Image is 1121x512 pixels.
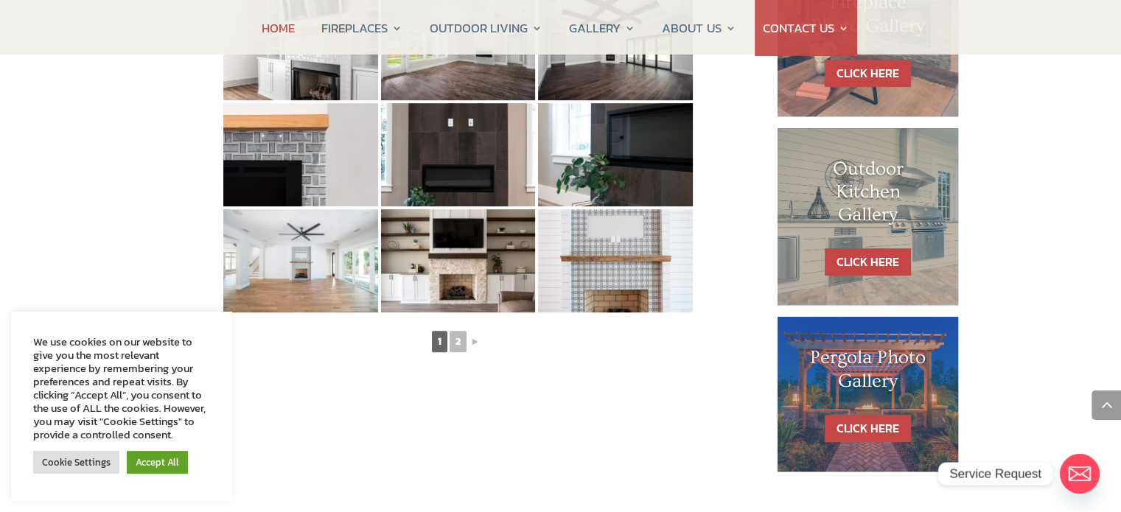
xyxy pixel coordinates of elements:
a: CLICK HERE [825,248,911,276]
a: ► [469,332,482,351]
a: Accept All [127,451,188,474]
img: 20 [381,103,536,206]
img: 19 [223,103,378,206]
a: 2 [450,331,467,352]
img: 24 [538,209,693,312]
a: CLICK HERE [825,415,911,442]
span: 1 [432,331,447,352]
img: 21 [538,103,693,206]
img: 22 [223,209,378,312]
h1: Pergola Photo Gallery [807,346,929,399]
a: Email [1060,454,1100,494]
img: 23 [381,209,536,312]
a: Cookie Settings [33,451,119,474]
h1: Outdoor Kitchen Gallery [807,158,929,234]
a: CLICK HERE [825,60,911,87]
div: We use cookies on our website to give you the most relevant experience by remembering your prefer... [33,335,210,441]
